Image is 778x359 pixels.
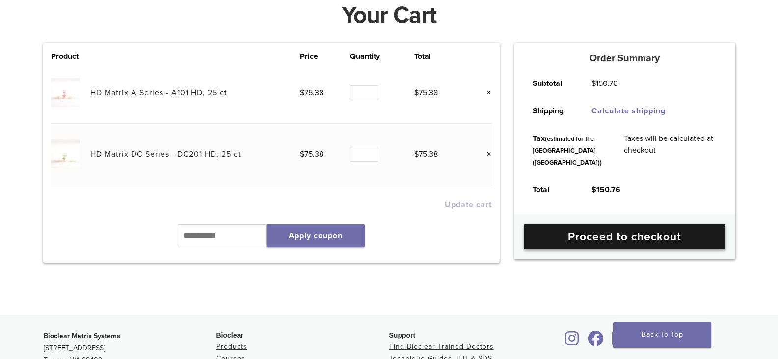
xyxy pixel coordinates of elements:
bdi: 75.38 [300,88,323,98]
h5: Order Summary [514,53,735,64]
bdi: 75.38 [300,149,323,159]
bdi: 150.76 [591,185,620,194]
span: $ [414,88,419,98]
a: HD Matrix DC Series - DC201 HD, 25 ct [90,149,241,159]
a: Back To Top [613,322,711,348]
bdi: 150.76 [591,79,617,88]
th: Price [300,51,350,62]
a: Bioclear [562,337,583,347]
img: HD Matrix DC Series - DC201 HD, 25 ct [51,139,80,168]
bdi: 75.38 [414,149,438,159]
a: Bioclear [609,337,630,347]
strong: Bioclear Matrix Systems [44,332,120,340]
span: $ [300,88,304,98]
button: Update cart [445,201,492,209]
span: Bioclear [216,331,243,339]
h1: Your Cart [36,3,743,27]
td: Taxes will be calculated at checkout [613,125,728,176]
span: $ [591,185,596,194]
th: Shipping [522,97,581,125]
a: Remove this item [479,86,492,99]
th: Quantity [350,51,414,62]
span: $ [300,149,304,159]
a: Find Bioclear Trained Doctors [389,342,494,351]
th: Subtotal [522,70,581,97]
a: Proceed to checkout [524,224,725,249]
th: Total [414,51,465,62]
span: $ [414,149,419,159]
a: Remove this item [479,148,492,161]
a: Bioclear [585,337,607,347]
bdi: 75.38 [414,88,438,98]
th: Product [51,51,90,62]
th: Tax [522,125,613,176]
img: HD Matrix A Series - A101 HD, 25 ct [51,78,80,107]
a: Calculate shipping [591,106,666,116]
th: Total [522,176,581,203]
button: Apply coupon [267,224,365,247]
span: Support [389,331,416,339]
a: HD Matrix A Series - A101 HD, 25 ct [90,88,227,98]
a: Products [216,342,247,351]
span: $ [591,79,596,88]
small: (estimated for the [GEOGRAPHIC_DATA] ([GEOGRAPHIC_DATA])) [533,135,602,166]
